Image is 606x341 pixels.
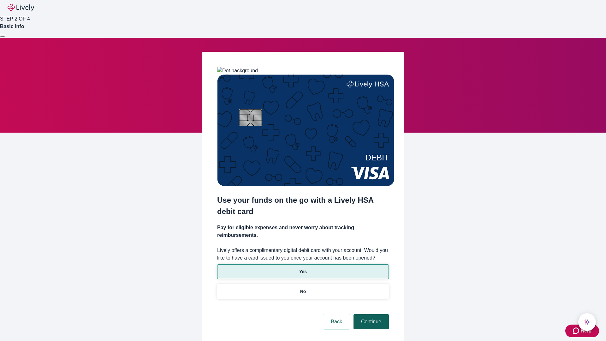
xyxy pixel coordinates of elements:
img: Debit card [217,75,394,186]
img: Lively [8,4,34,11]
h4: Pay for eligible expenses and never worry about tracking reimbursements. [217,224,389,239]
h2: Use your funds on the go with a Lively HSA debit card [217,194,389,217]
button: chat [578,313,596,331]
svg: Lively AI Assistant [584,319,590,325]
button: Zendesk support iconHelp [565,325,599,337]
svg: Zendesk support icon [573,327,580,335]
button: Yes [217,264,389,279]
label: Lively offers a complimentary digital debit card with your account. Would you like to have a card... [217,247,389,262]
button: No [217,284,389,299]
button: Continue [353,314,389,329]
img: Dot background [217,67,258,75]
p: No [300,288,306,295]
span: Help [580,327,591,335]
button: Back [323,314,350,329]
p: Yes [299,268,307,275]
